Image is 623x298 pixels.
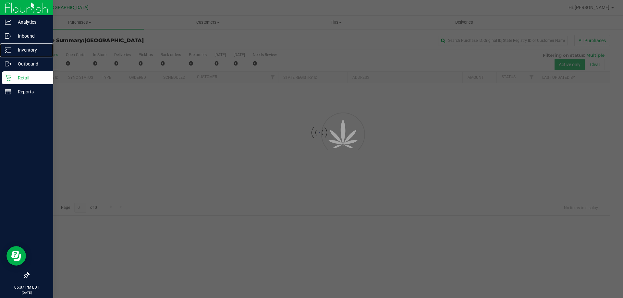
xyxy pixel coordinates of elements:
[11,46,50,54] p: Inventory
[5,19,11,25] inline-svg: Analytics
[11,74,50,82] p: Retail
[11,88,50,96] p: Reports
[11,60,50,68] p: Outbound
[5,47,11,53] inline-svg: Inventory
[5,89,11,95] inline-svg: Reports
[3,290,50,295] p: [DATE]
[5,75,11,81] inline-svg: Retail
[5,61,11,67] inline-svg: Outbound
[11,32,50,40] p: Inbound
[6,246,26,266] iframe: Resource center
[11,18,50,26] p: Analytics
[3,284,50,290] p: 05:07 PM EDT
[5,33,11,39] inline-svg: Inbound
